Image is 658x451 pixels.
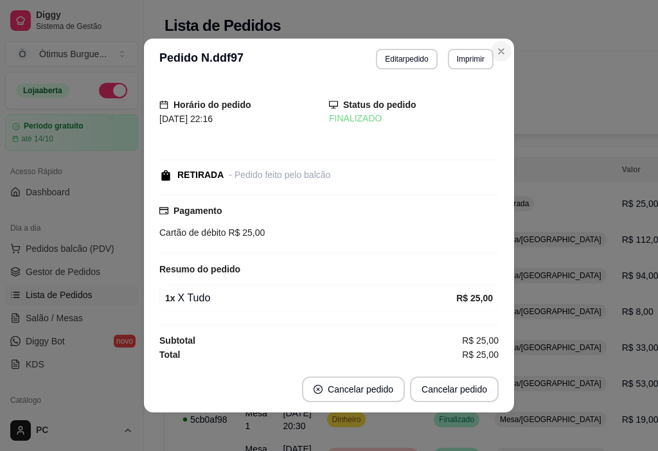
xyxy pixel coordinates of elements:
strong: Horário do pedido [173,100,251,110]
div: - Pedido feito pelo balcão [229,168,330,182]
span: credit-card [159,206,168,215]
span: R$ 25,00 [226,227,265,238]
strong: Status do pedido [343,100,416,110]
span: [DATE] 22:16 [159,114,213,124]
button: Editarpedido [376,49,437,69]
button: Imprimir [448,49,493,69]
strong: Resumo do pedido [159,264,240,274]
strong: Total [159,349,180,360]
span: R$ 25,00 [462,348,499,362]
div: RETIRADA [177,168,224,182]
button: Cancelar pedido [410,376,499,402]
div: FINALIZADO [329,112,499,125]
span: desktop [329,100,338,109]
strong: Pagamento [173,206,222,216]
strong: 1 x [165,293,175,303]
span: Cartão de débito [159,227,226,238]
h3: Pedido N. ddf97 [159,49,244,69]
span: calendar [159,100,168,109]
div: X Tudo [165,290,456,306]
strong: R$ 25,00 [456,293,493,303]
span: close-circle [314,385,323,394]
button: close-circleCancelar pedido [302,376,405,402]
span: R$ 25,00 [462,333,499,348]
button: Close [491,41,511,62]
strong: Subtotal [159,335,195,346]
